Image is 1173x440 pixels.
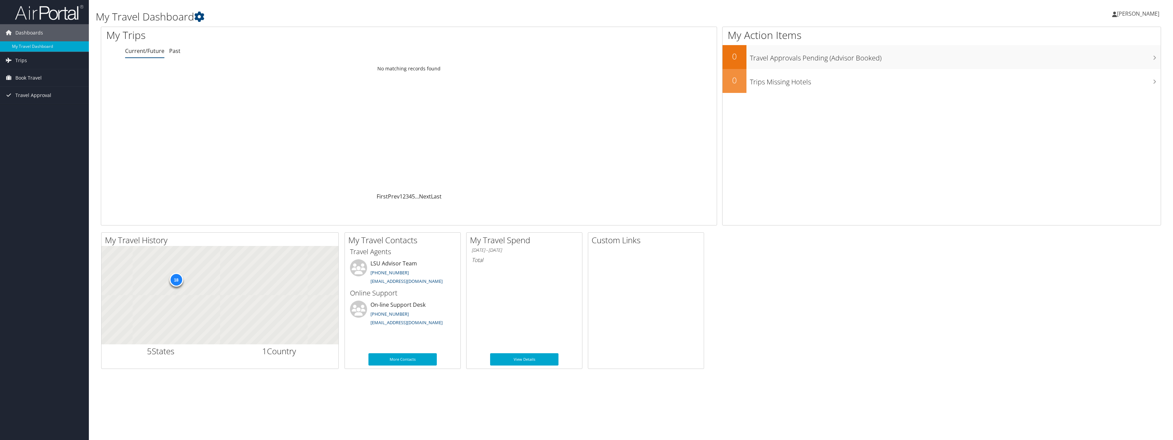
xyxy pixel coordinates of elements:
h6: [DATE] - [DATE] [472,247,577,253]
a: [PERSON_NAME] [1112,3,1166,24]
a: Current/Future [125,47,164,55]
span: [PERSON_NAME] [1117,10,1159,17]
a: Next [419,193,431,200]
h6: Total [472,256,577,264]
h2: Country [225,345,334,357]
h1: My Travel Dashboard [96,10,809,24]
h2: States [107,345,215,357]
h2: Custom Links [592,234,704,246]
span: Travel Approval [15,87,51,104]
span: Dashboards [15,24,43,41]
li: On-line Support Desk [347,301,459,329]
h2: My Travel Contacts [348,234,460,246]
h2: 0 [723,74,746,86]
a: 4 [409,193,412,200]
a: [EMAIL_ADDRESS][DOMAIN_NAME] [370,278,443,284]
a: [EMAIL_ADDRESS][DOMAIN_NAME] [370,319,443,326]
h3: Online Support [350,288,455,298]
img: airportal-logo.png [15,4,83,20]
div: 18 [169,273,183,287]
a: [PHONE_NUMBER] [370,270,409,276]
a: 0Trips Missing Hotels [723,69,1161,93]
span: 1 [262,345,267,357]
a: More Contacts [368,353,437,366]
span: Book Travel [15,69,42,86]
span: … [415,193,419,200]
h3: Trips Missing Hotels [750,74,1161,87]
h3: Travel Approvals Pending (Advisor Booked) [750,50,1161,63]
a: [PHONE_NUMBER] [370,311,409,317]
h1: My Action Items [723,28,1161,42]
li: LSU Advisor Team [347,259,459,287]
a: Last [431,193,442,200]
a: First [377,193,388,200]
a: 2 [403,193,406,200]
a: 3 [406,193,409,200]
h3: Travel Agents [350,247,455,257]
h1: My Trips [106,28,455,42]
span: Trips [15,52,27,69]
h2: 0 [723,51,746,62]
h2: My Travel Spend [470,234,582,246]
a: 5 [412,193,415,200]
a: Prev [388,193,400,200]
a: 0Travel Approvals Pending (Advisor Booked) [723,45,1161,69]
td: No matching records found [101,63,717,75]
a: 1 [400,193,403,200]
h2: My Travel History [105,234,338,246]
a: Past [169,47,180,55]
span: 5 [147,345,152,357]
a: View Details [490,353,558,366]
